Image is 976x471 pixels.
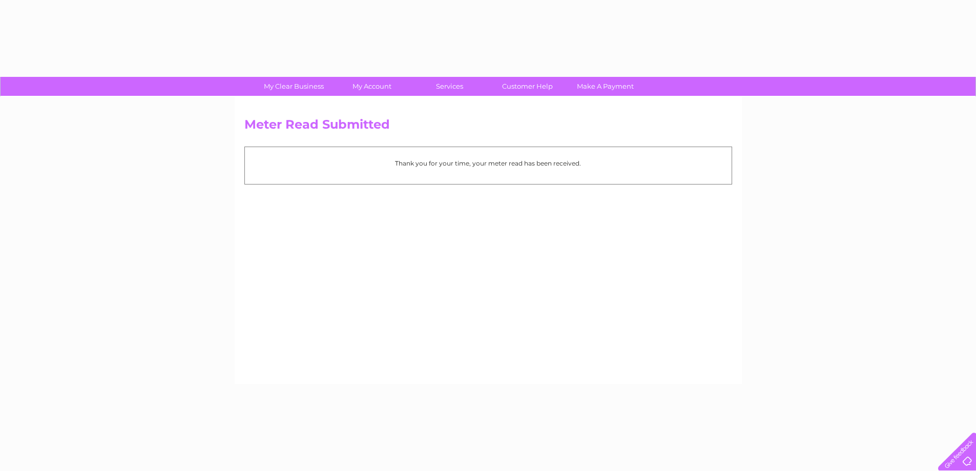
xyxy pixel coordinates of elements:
[407,77,492,96] a: Services
[250,158,726,168] p: Thank you for your time, your meter read has been received.
[563,77,648,96] a: Make A Payment
[244,117,732,137] h2: Meter Read Submitted
[252,77,336,96] a: My Clear Business
[329,77,414,96] a: My Account
[485,77,570,96] a: Customer Help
